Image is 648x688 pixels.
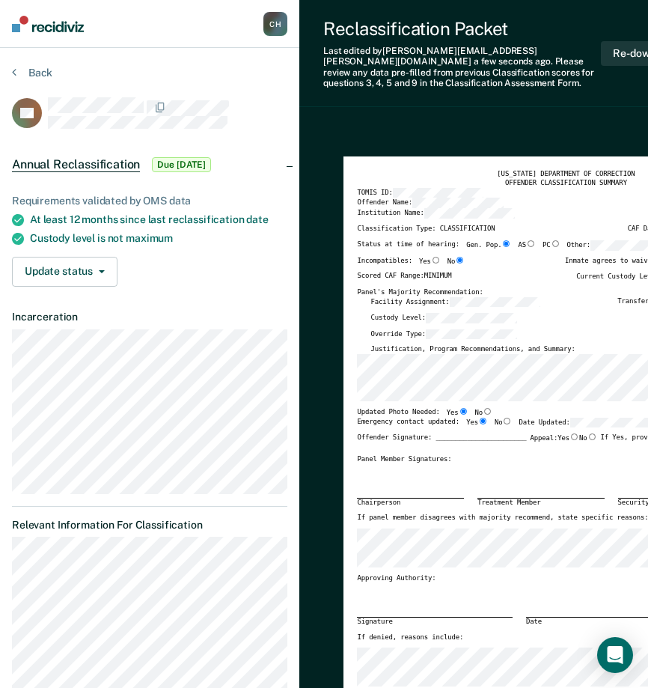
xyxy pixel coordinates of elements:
label: Justification, Program Recommendations, and Summary: [370,345,575,354]
label: TOMIS ID: [357,188,483,198]
input: No [502,418,512,424]
button: Update status [12,257,117,287]
label: Offender Name: [357,198,503,208]
input: Gen. Pop. [501,240,511,247]
div: Open Intercom Messenger [597,637,633,673]
dt: Incarceration [12,311,287,323]
label: PC [542,240,560,251]
label: Yes [557,433,579,443]
input: Facility Assignment: [450,297,541,308]
input: Offender Name: [412,198,504,208]
label: Override Type: [370,329,516,340]
span: date [246,213,268,225]
input: TOMIS ID: [393,188,484,198]
label: Appeal: [530,433,596,449]
label: Institution Name: [357,208,515,219]
input: Custody Level: [426,313,517,323]
input: Yes [459,408,468,415]
dt: Relevant Information For Classification [12,519,287,532]
input: Yes [569,433,579,440]
span: Due [DATE] [152,157,211,172]
label: Facility Assignment: [370,297,540,308]
label: Scored CAF Range: MINIMUM [357,272,451,282]
label: Yes [447,408,468,418]
input: Yes [431,257,441,264]
div: Updated Photo Needed: [357,408,492,418]
input: No [587,433,597,440]
div: At least 12 months since last reclassification [30,213,287,226]
div: Incompatibles: [357,257,465,273]
label: No [447,257,465,267]
label: No [475,408,493,418]
div: Requirements validated by OMS data [12,195,287,207]
img: Recidiviz [12,16,84,32]
div: Reclassification Packet [323,18,601,40]
div: Panel Member Signatures: [357,455,451,464]
div: Chairperson [357,498,464,508]
input: PC [551,240,560,247]
input: Yes [478,418,488,424]
input: AS [526,240,536,247]
div: Signature [357,617,513,627]
div: Last edited by [PERSON_NAME][EMAIL_ADDRESS][PERSON_NAME][DOMAIN_NAME] . Please review any data pr... [323,46,601,89]
label: No [579,433,597,443]
div: C H [263,12,287,36]
input: Institution Name: [424,208,516,219]
label: No [495,418,513,428]
input: No [455,257,465,264]
label: Yes [419,257,441,267]
label: Gen. Pop. [466,240,511,251]
div: Treatment Member [477,498,604,508]
button: Back [12,66,52,79]
label: Custody Level: [370,313,516,323]
input: Override Type: [426,329,517,340]
label: AS [518,240,536,251]
button: CH [263,12,287,36]
label: If denied, reasons include: [357,633,463,642]
span: maximum [126,232,173,244]
span: Annual Reclassification [12,157,140,172]
label: Classification Type: CLASSIFICATION [357,225,495,235]
input: No [483,408,492,415]
span: a few seconds ago [474,56,551,67]
div: Custody level is not [30,232,287,245]
label: Yes [466,418,488,428]
label: If panel member disagrees with majority recommend, state specific reasons: [357,514,648,523]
